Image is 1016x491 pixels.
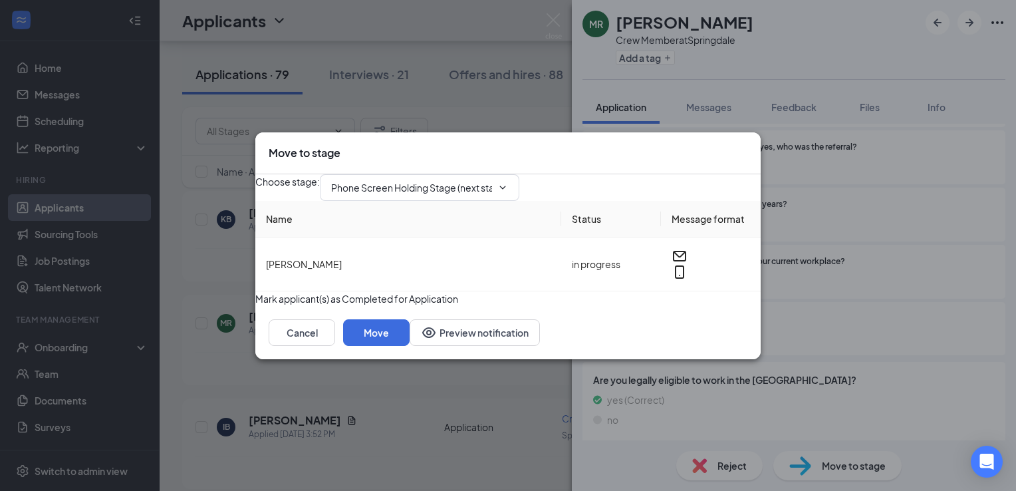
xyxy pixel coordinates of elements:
[343,319,410,346] button: Move
[255,291,458,306] span: Mark applicant(s) as Completed for Application
[672,264,688,280] svg: MobileSms
[661,201,761,238] th: Message format
[971,446,1003,478] div: Open Intercom Messenger
[497,182,508,193] svg: ChevronDown
[410,319,540,346] button: Preview notificationEye
[266,258,342,270] span: [PERSON_NAME]
[561,201,661,238] th: Status
[269,146,340,160] h3: Move to stage
[672,248,688,264] svg: Email
[269,319,335,346] button: Cancel
[255,201,561,238] th: Name
[421,325,437,341] svg: Eye
[561,238,661,291] td: in progress
[255,174,320,201] span: Choose stage :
